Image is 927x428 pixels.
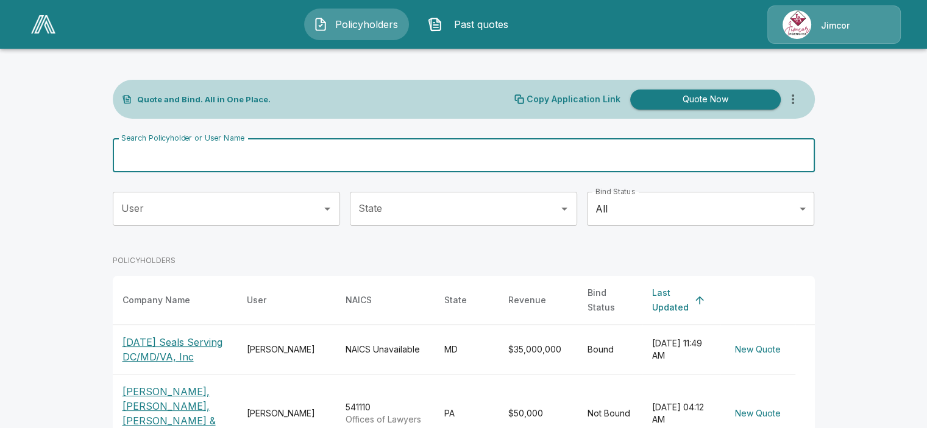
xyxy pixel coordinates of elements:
label: Bind Status [595,186,635,197]
div: 541110 [346,401,425,426]
button: Open [319,200,336,217]
img: AA Logo [31,15,55,33]
div: NAICS [346,293,372,307]
img: Policyholders Icon [313,17,328,32]
div: User [247,293,266,307]
div: State [444,293,467,307]
span: Past quotes [447,17,514,32]
p: Copy Application Link [527,95,620,103]
span: Policyholders [333,17,400,32]
div: Revenue [508,293,546,307]
button: New Quote [730,402,786,425]
label: Search Policyholder or User Name [121,133,244,143]
td: [DATE] 11:49 AM [642,325,720,374]
p: Offices of Lawyers [346,413,425,426]
div: Company Name [123,293,190,307]
button: Quote Now [630,89,781,110]
p: POLICYHOLDERS [113,255,176,266]
button: more [781,87,805,111]
td: MD [435,325,499,374]
button: Past quotes IconPast quotes [419,9,524,40]
th: Bind Status [578,276,642,325]
div: [PERSON_NAME] [247,407,326,419]
p: Quote and Bind. All in One Place. [137,96,271,103]
div: [PERSON_NAME] [247,343,326,356]
td: Bound [578,325,642,374]
button: Policyholders IconPolicyholders [304,9,409,40]
p: [DATE] Seals Serving DC/MD/VA, Inc [123,335,227,364]
div: All [587,192,814,226]
td: NAICS Unavailable [336,325,435,374]
a: Quote Now [625,89,781,110]
button: Open [556,200,573,217]
img: Past quotes Icon [428,17,442,32]
button: New Quote [730,339,786,361]
td: $35,000,000 [499,325,578,374]
div: Last Updated [652,286,689,315]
